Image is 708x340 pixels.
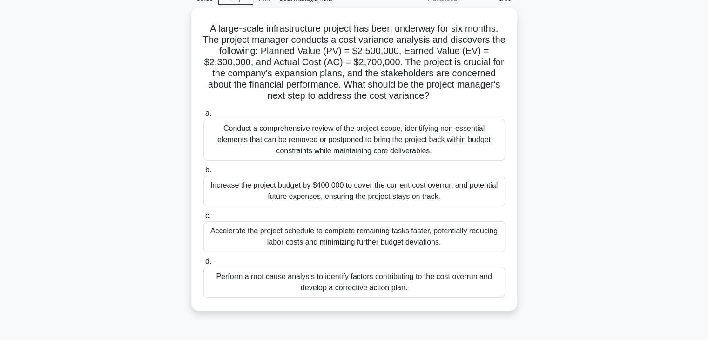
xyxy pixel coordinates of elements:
[205,109,211,117] span: a.
[205,257,211,265] span: d.
[203,221,505,252] div: Accelerate the project schedule to complete remaining tasks faster, potentially reducing labor co...
[202,23,506,102] h5: A large-scale infrastructure project has been underway for six months. The project manager conduc...
[205,166,211,174] span: b.
[203,176,505,206] div: Increase the project budget by $400,000 to cover the current cost overrun and potential future ex...
[203,119,505,161] div: Conduct a comprehensive review of the project scope, identifying non-essential elements that can ...
[203,267,505,298] div: Perform a root cause analysis to identify factors contributing to the cost overrun and develop a ...
[205,211,211,219] span: c.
